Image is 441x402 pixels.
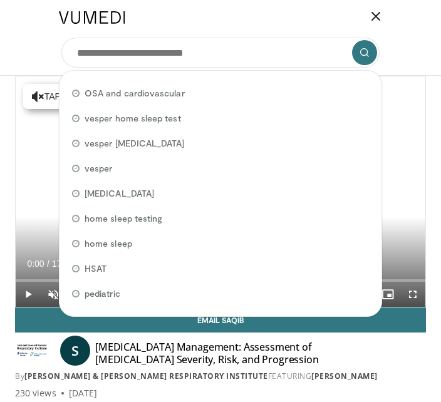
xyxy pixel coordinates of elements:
a: [PERSON_NAME] & [PERSON_NAME] Respiratory Institute [24,371,268,381]
span: [MEDICAL_DATA] [85,187,154,200]
div: [DATE] [69,387,97,399]
button: Tap to unmute [23,84,123,109]
span: home sleep [85,237,132,250]
a: S [60,336,90,366]
img: VuMedi Logo [59,11,125,24]
span: 0:00 [27,259,44,269]
span: pediatric [85,287,120,300]
video-js: Video Player [16,76,425,307]
span: 230 views [15,387,56,399]
span: / [47,259,49,269]
span: HSAT [85,262,106,275]
span: OSA and cardiovascular [85,87,185,100]
span: home sleep testing [85,212,162,225]
span: 17:24 [52,259,74,269]
a: Email Saqib [15,307,426,332]
button: Enable picture-in-picture mode [375,282,400,307]
a: [PERSON_NAME] [311,371,378,381]
img: Jane & Leonard Korman Respiratory Institute [15,341,50,361]
span: vesper [MEDICAL_DATA] [85,137,184,150]
button: Fullscreen [400,282,425,307]
div: By FEATURING [15,371,426,382]
span: vesper home sleep test [85,112,181,125]
span: vesper [85,162,112,175]
div: Progress Bar [16,279,425,282]
input: Search topics, interventions [61,38,380,68]
button: Play [16,282,41,307]
h4: [MEDICAL_DATA] Management: Assessment of [MEDICAL_DATA] Severity, Risk, and Progression [95,341,386,366]
button: Unmute [41,282,66,307]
